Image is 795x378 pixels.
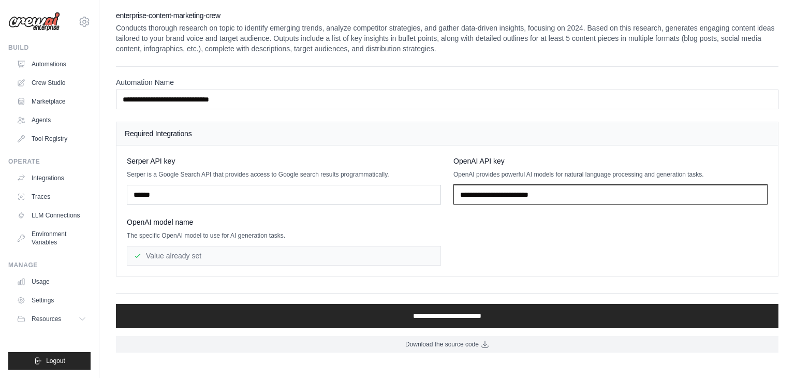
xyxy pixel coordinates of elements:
[12,112,91,128] a: Agents
[116,77,778,88] label: Automation Name
[116,336,778,353] a: Download the source code
[12,56,91,72] a: Automations
[127,156,175,166] span: Serper API key
[405,340,479,348] span: Download the source code
[453,170,768,179] p: OpenAI provides powerful AI models for natural language processing and generation tasks.
[46,357,65,365] span: Logout
[12,93,91,110] a: Marketplace
[127,231,441,240] p: The specific OpenAI model to use for AI generation tasks.
[12,292,91,309] a: Settings
[12,188,91,205] a: Traces
[12,273,91,290] a: Usage
[453,156,505,166] span: OpenAI API key
[12,75,91,91] a: Crew Studio
[127,170,441,179] p: Serper is a Google Search API that provides access to Google search results programmatically.
[127,217,193,227] span: OpenAI model name
[8,261,91,269] div: Manage
[12,170,91,186] a: Integrations
[12,130,91,147] a: Tool Registry
[12,311,91,327] button: Resources
[8,157,91,166] div: Operate
[116,10,778,21] h2: enterprise-content-marketing-crew
[32,315,61,323] span: Resources
[12,207,91,224] a: LLM Connections
[8,12,60,32] img: Logo
[127,246,441,266] div: Value already set
[8,352,91,370] button: Logout
[12,226,91,251] a: Environment Variables
[116,23,778,54] p: Conducts thorough research on topic to identify emerging trends, analyze competitor strategies, a...
[125,128,770,139] h4: Required Integrations
[8,43,91,52] div: Build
